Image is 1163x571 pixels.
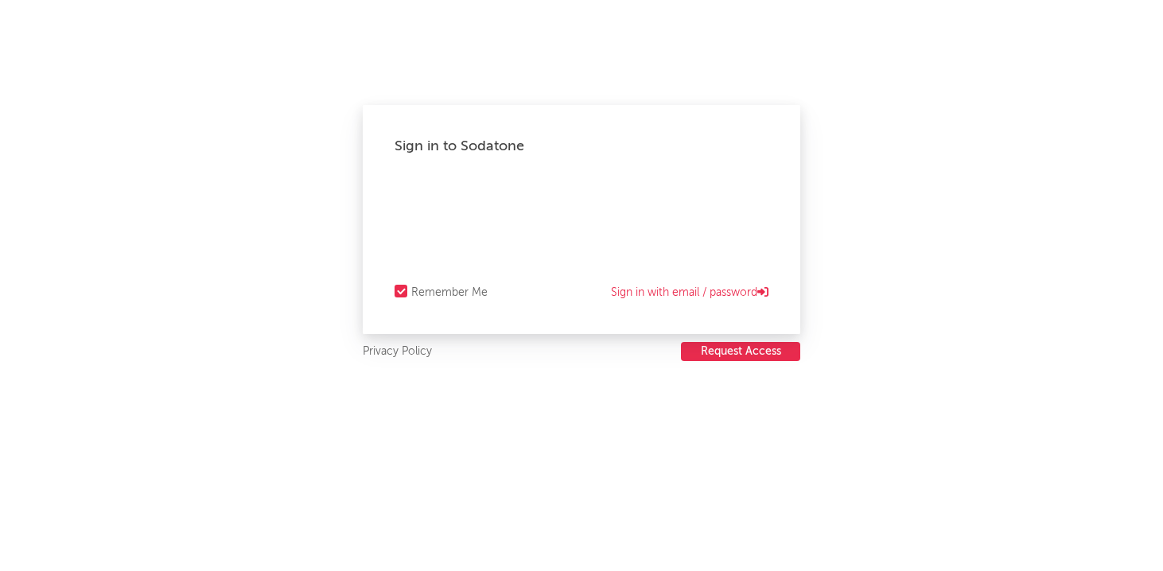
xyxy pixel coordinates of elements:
a: Privacy Policy [363,342,432,362]
button: Request Access [681,342,800,361]
div: Sign in to Sodatone [395,137,768,156]
div: Remember Me [411,283,488,302]
a: Request Access [681,342,800,362]
a: Sign in with email / password [611,283,768,302]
